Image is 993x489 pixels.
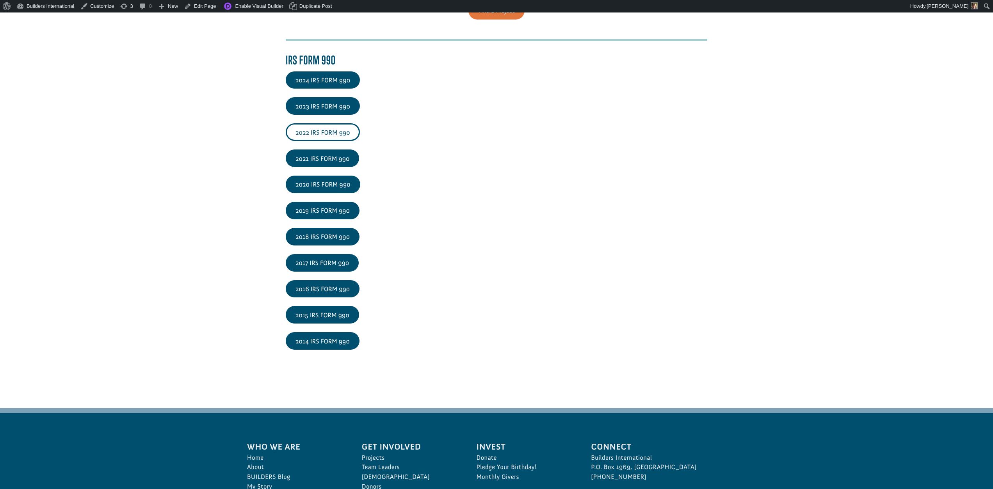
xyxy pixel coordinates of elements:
[14,8,107,23] div: [PERSON_NAME] donated $25
[477,440,574,453] span: Invest
[14,16,20,23] img: emoji thumbsUp
[286,176,360,193] a: 2020 IRS FORM 990
[247,462,345,472] a: About
[591,440,746,453] span: Connect
[362,453,459,463] a: Projects
[286,71,360,89] a: 2024 IRS FORM 990
[247,472,345,482] a: BUILDERS Blog
[21,31,107,37] span: [GEOGRAPHIC_DATA] , [GEOGRAPHIC_DATA]
[927,3,968,9] span: [PERSON_NAME]
[14,31,20,37] img: US.png
[286,332,359,350] a: 2014 IRS FORM 990
[286,149,359,167] a: 2021 IRS FORM 990
[110,16,145,30] button: Donate
[286,123,360,141] a: 2022 IRS FORM 990
[247,453,345,463] a: Home
[247,440,345,453] span: Who We Are
[14,24,107,30] div: to
[362,440,459,453] span: Get Involved
[591,453,746,482] p: Builders International P.O. Box 1969, [GEOGRAPHIC_DATA] [PHONE_NUMBER]
[477,472,574,482] a: Monthly Givers
[286,53,707,71] h4: IRS Form 990
[362,462,459,472] a: Team Leaders
[286,228,359,245] a: 2018 IRS FORM 990
[18,24,125,30] strong: [GEOGRAPHIC_DATA]: 700 Cities Training Center
[286,254,359,272] a: 2017 IRS FORM 990
[477,462,574,472] a: Pledge Your Birthday!
[286,97,360,115] a: 2023 IRS FORM 990
[477,453,574,463] a: Donate
[286,280,359,298] a: 2016 IRS FORM 990
[286,306,359,324] a: 2015 IRS FORM 990
[286,202,359,219] a: 2019 IRS FORM 990
[362,472,459,482] a: [DEMOGRAPHIC_DATA]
